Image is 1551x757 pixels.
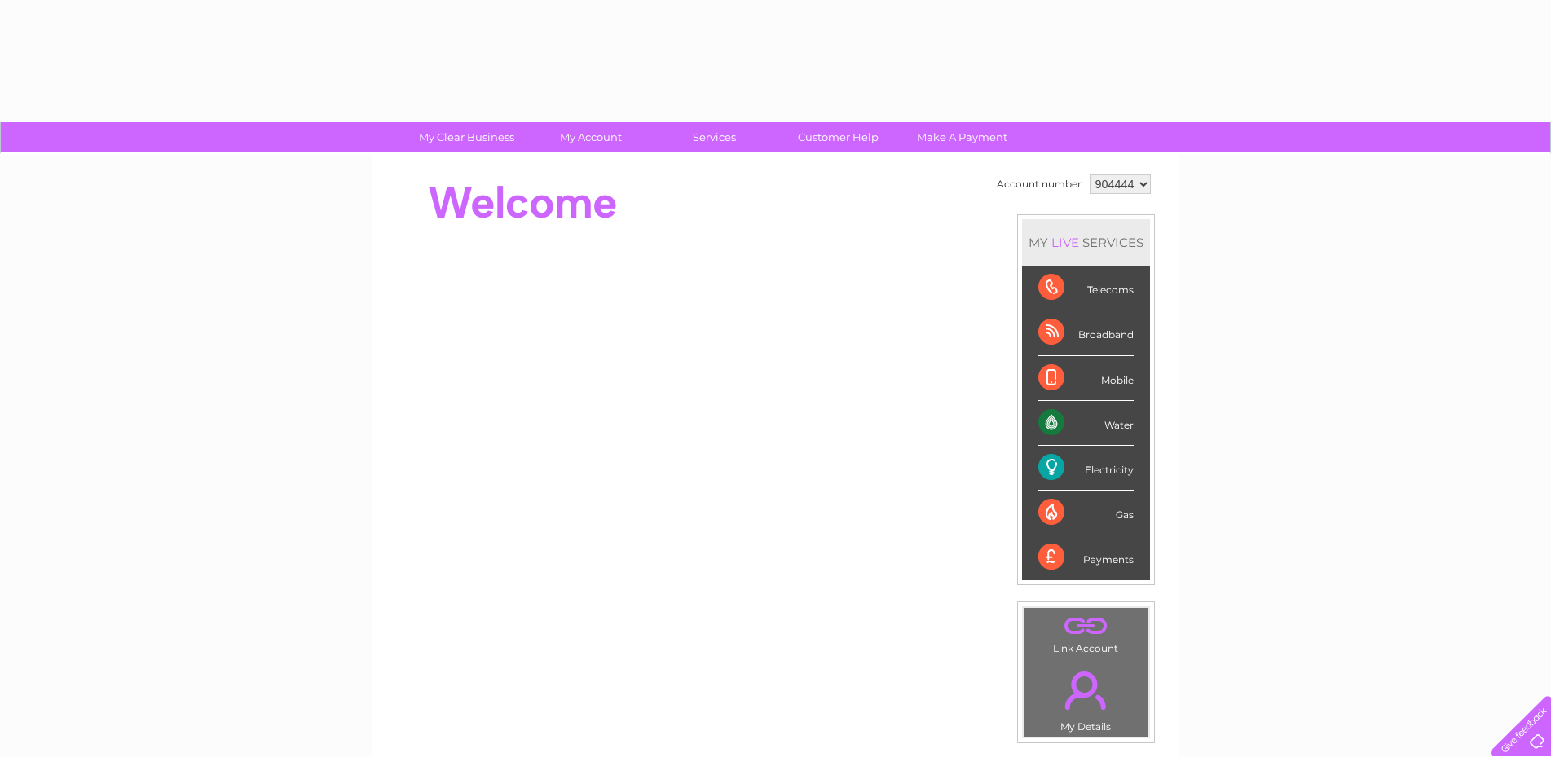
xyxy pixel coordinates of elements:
[771,122,905,152] a: Customer Help
[399,122,534,152] a: My Clear Business
[1038,356,1134,401] div: Mobile
[1028,662,1144,719] a: .
[1023,607,1149,658] td: Link Account
[1023,658,1149,737] td: My Details
[1022,219,1150,266] div: MY SERVICES
[1038,310,1134,355] div: Broadband
[1048,235,1082,250] div: LIVE
[523,122,658,152] a: My Account
[993,170,1086,198] td: Account number
[647,122,782,152] a: Services
[1038,491,1134,535] div: Gas
[1038,535,1134,579] div: Payments
[1038,266,1134,310] div: Telecoms
[895,122,1029,152] a: Make A Payment
[1028,612,1144,640] a: .
[1038,446,1134,491] div: Electricity
[1038,401,1134,446] div: Water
